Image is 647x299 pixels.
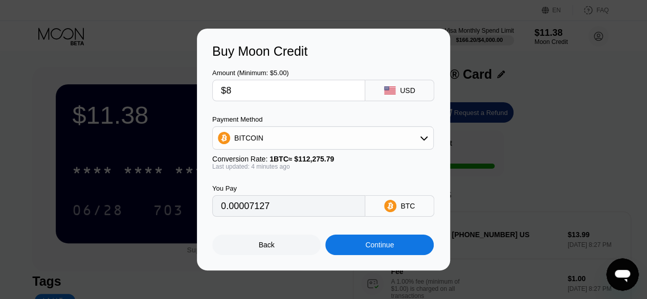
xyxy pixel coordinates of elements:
div: Last updated: 4 minutes ago [212,163,434,170]
div: BITCOIN [213,128,433,148]
div: BITCOIN [234,134,263,142]
div: Conversion Rate: [212,155,434,163]
div: You Pay [212,185,365,192]
div: Back [259,241,275,249]
div: Amount (Minimum: $5.00) [212,69,365,77]
span: 1 BTC ≈ $112,275.79 [270,155,334,163]
div: Continue [325,235,434,255]
div: Continue [365,241,394,249]
div: Payment Method [212,116,434,123]
div: USD [400,86,415,95]
div: Buy Moon Credit [212,44,435,59]
iframe: Button to launch messaging window [606,258,639,291]
input: $0.00 [221,80,356,101]
div: BTC [400,202,415,210]
div: Back [212,235,321,255]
